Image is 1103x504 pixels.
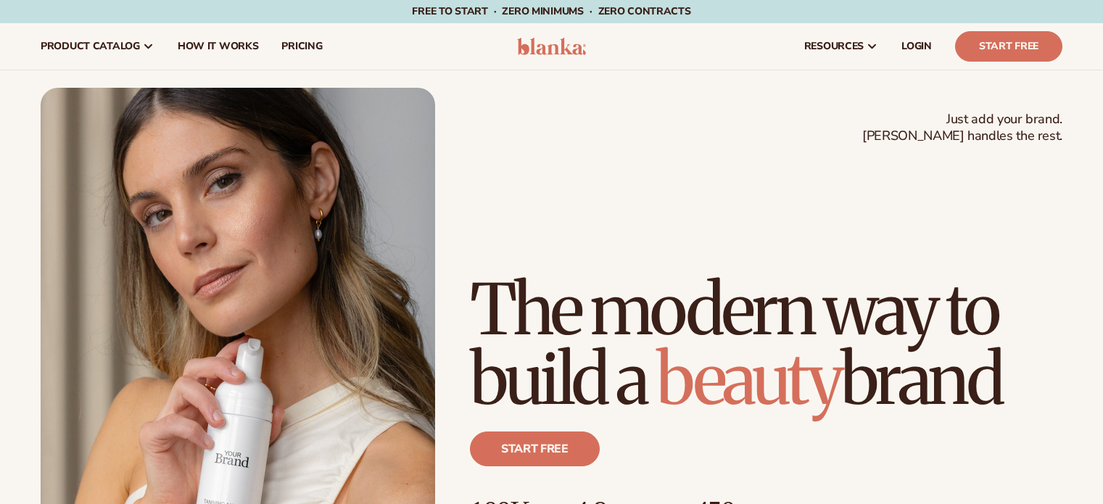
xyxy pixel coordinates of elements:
[470,275,1062,414] h1: The modern way to build a brand
[656,336,840,423] span: beauty
[41,41,140,52] span: product catalog
[29,23,166,70] a: product catalog
[804,41,864,52] span: resources
[470,431,600,466] a: Start free
[166,23,270,70] a: How It Works
[862,111,1062,145] span: Just add your brand. [PERSON_NAME] handles the rest.
[270,23,334,70] a: pricing
[901,41,932,52] span: LOGIN
[517,38,586,55] img: logo
[412,4,690,18] span: Free to start · ZERO minimums · ZERO contracts
[955,31,1062,62] a: Start Free
[793,23,890,70] a: resources
[890,23,943,70] a: LOGIN
[281,41,322,52] span: pricing
[178,41,259,52] span: How It Works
